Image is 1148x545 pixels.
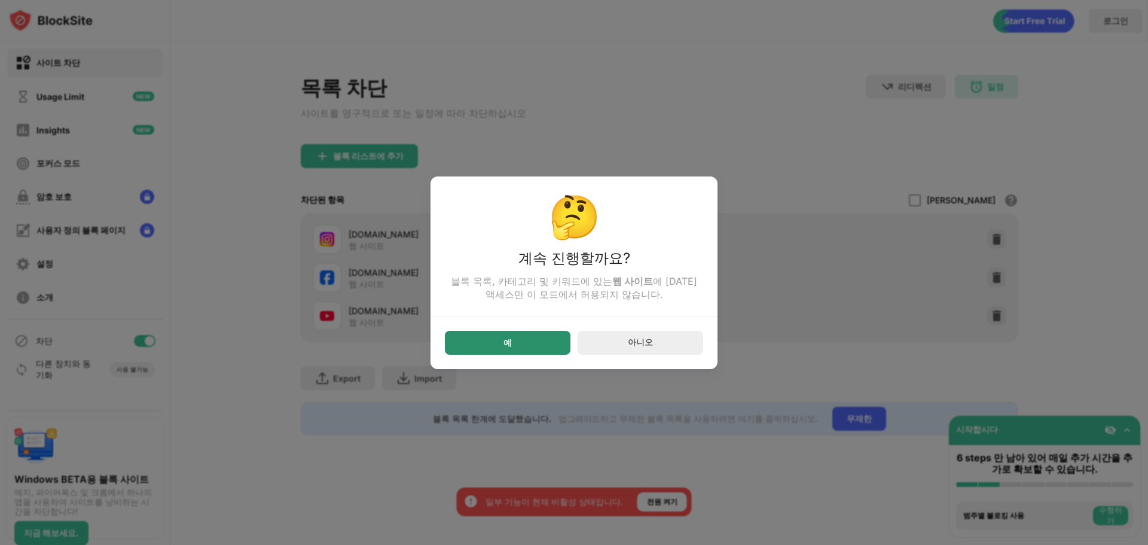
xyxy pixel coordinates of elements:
div: 블록 목록, 카테고리 및 키워드에 있는 에 [DATE] 액세스만 이 모드에서 허용되지 않습니다. [445,275,703,302]
div: 계속 진행할까요? [445,249,703,275]
div: 예 [503,338,512,348]
div: 아니오 [628,337,653,348]
strong: 웹 사이트 [612,275,653,287]
div: 🤔 [445,191,703,242]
